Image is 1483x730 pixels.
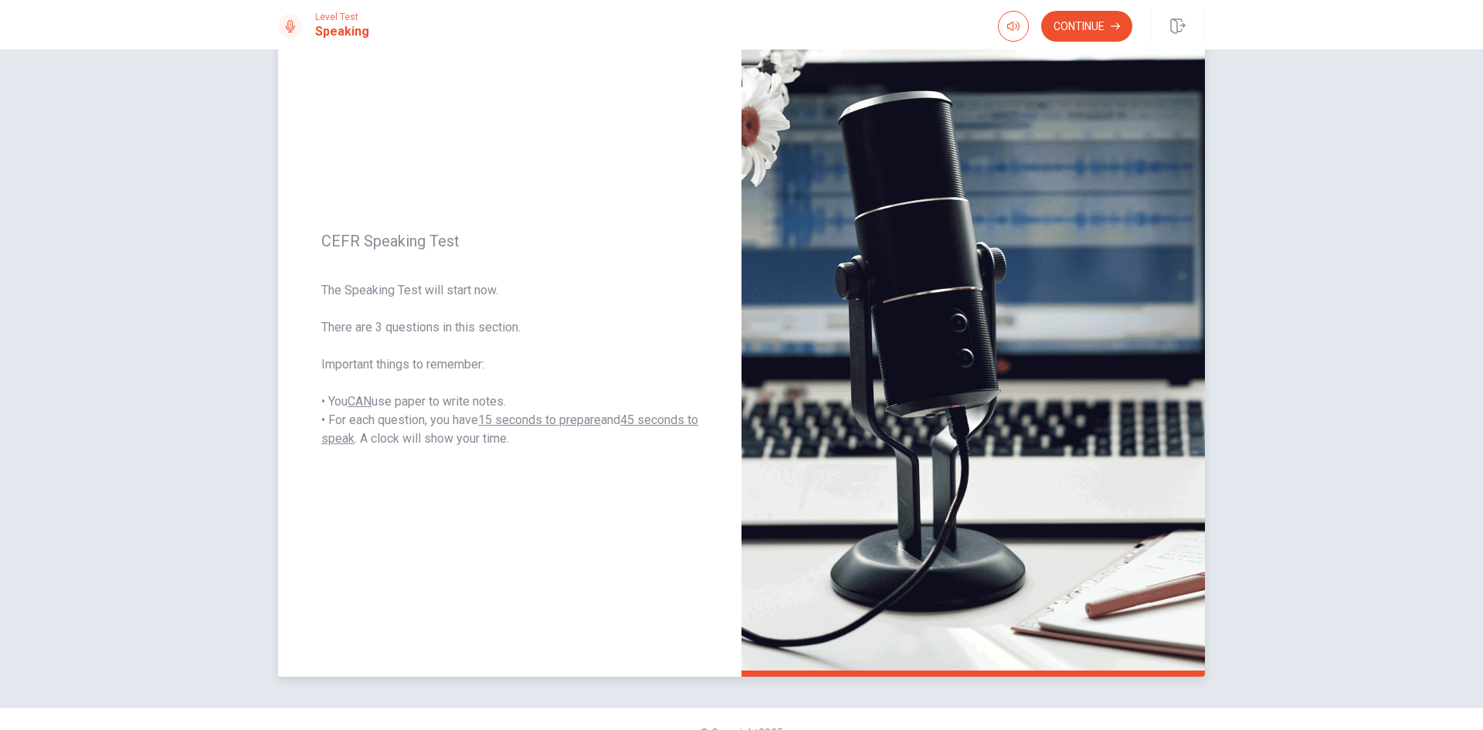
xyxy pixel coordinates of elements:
span: CEFR Speaking Test [321,232,698,250]
u: 15 seconds to prepare [478,413,601,427]
u: CAN [348,394,372,409]
button: Continue [1041,11,1132,42]
span: Level Test [315,12,369,22]
span: The Speaking Test will start now. There are 3 questions in this section. Important things to reme... [321,281,698,448]
img: speaking intro [741,3,1205,677]
h1: Speaking [315,22,369,41]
